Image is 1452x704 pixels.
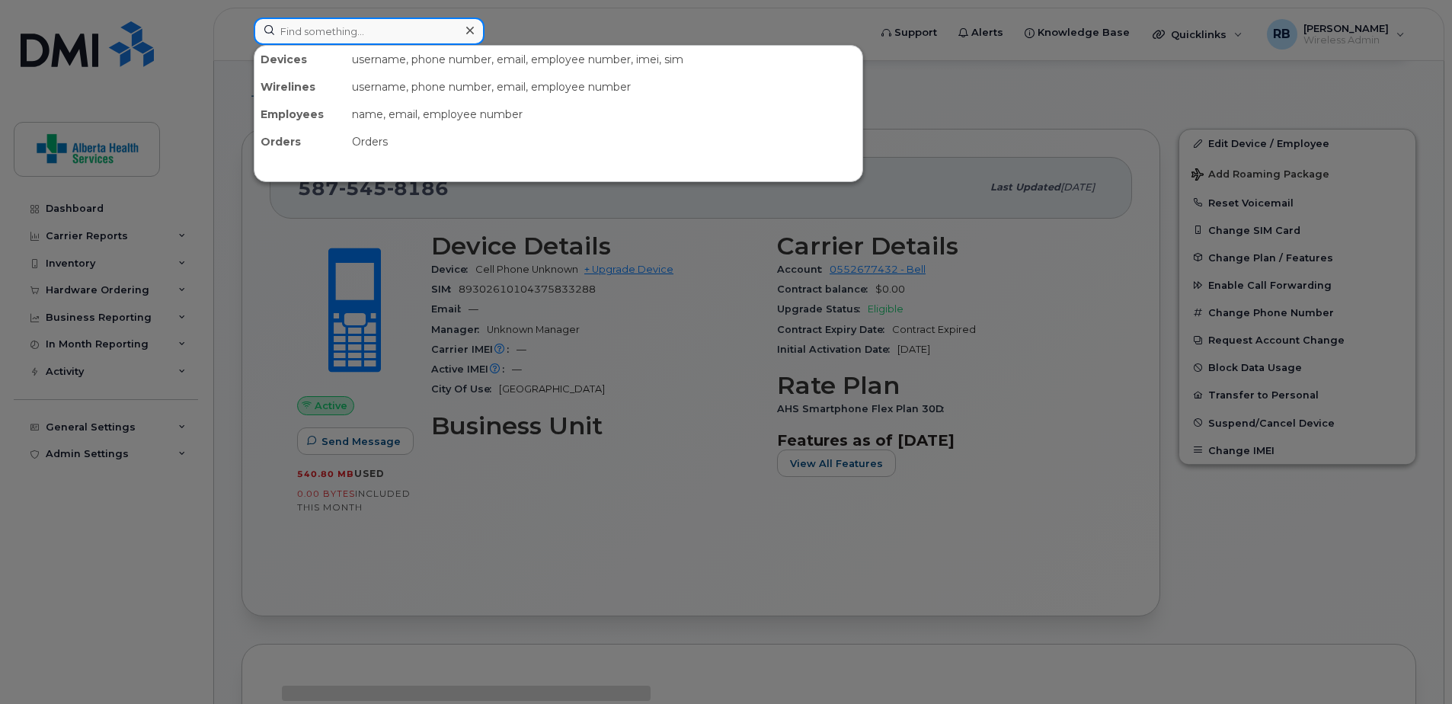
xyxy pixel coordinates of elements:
[254,128,346,155] div: Orders
[346,73,862,101] div: username, phone number, email, employee number
[254,18,485,45] input: Find something...
[254,46,346,73] div: Devices
[346,46,862,73] div: username, phone number, email, employee number, imei, sim
[254,73,346,101] div: Wirelines
[254,101,346,128] div: Employees
[346,101,862,128] div: name, email, employee number
[346,128,862,155] div: Orders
